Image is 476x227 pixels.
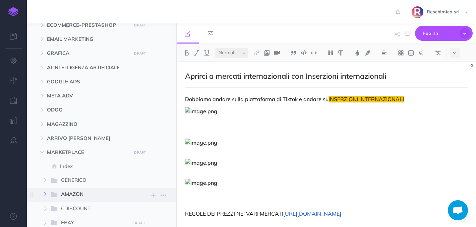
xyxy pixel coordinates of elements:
img: Create table button [408,50,414,56]
span: ECOMMERCE-PRESTASHOP [47,21,128,29]
small: DRAFT [134,150,146,155]
img: Paragraph button [338,50,344,56]
img: Underline button [204,50,210,56]
a: [URL][DOMAIN_NAME] [283,210,341,217]
img: Link button [254,50,260,56]
img: Bold button [184,50,190,56]
img: image.png [185,179,217,187]
img: image.png [185,139,217,147]
button: DRAFT [132,50,148,57]
img: image.png [185,107,217,115]
span: MARKETPLACE [47,148,128,156]
small: DRAFT [134,51,146,56]
button: DRAFT [132,149,148,156]
img: Add video button [274,50,280,56]
span: INSERZIONI INTERNAZIONALI [329,96,404,102]
span: AMAZON [61,190,126,199]
span: GRAFICA [47,49,128,57]
span: EMAIL MARKETING [47,35,128,43]
span: ODOO [47,106,128,114]
small: DRAFT [134,23,146,27]
p: REGOLE DEI PREZZI NEI VARI MERCATI [185,210,468,218]
img: Text background color button [364,50,370,56]
span: AI INTELLIGENZA ARTIFICIALE [47,64,128,72]
small: DRAFT [133,221,145,225]
img: Inline code button [311,50,317,55]
span: Index [60,162,136,170]
img: Code block button [301,50,307,55]
img: Blockquote button [291,50,297,56]
button: Publish [415,26,473,41]
img: Text color button [354,50,360,56]
span: MAGAZZINO [47,120,128,128]
img: Italic button [194,50,200,56]
span: CDISCOUNT [61,205,126,213]
img: SYa4djqk1Oq5LKxmPekz2tk21Z5wK9RqXEiubV6a.png [412,6,423,18]
button: DRAFT [132,21,148,29]
button: DRAFT [131,219,147,227]
span: Publish [423,28,456,39]
h2: Aprirci a mercati internazionali con Inserzioni internazionali [185,72,468,80]
img: Callout dropdown menu button [418,50,424,56]
span: GOOGLE ADS [47,78,128,86]
img: Headings dropdown button [328,50,334,56]
span: Reschimica srl [423,9,463,15]
a: Aprire la chat [448,200,468,220]
img: image.png [185,159,217,167]
span: META ADV [47,92,128,100]
img: Add image button [264,50,270,56]
img: Clear styles button [435,50,441,56]
p: Dobbiamo andare sulla piattaforma di Tiktok e andare su [185,95,468,103]
span: GENERICO [61,176,126,185]
span: ARRIVO [PERSON_NAME] [47,134,128,142]
img: logo-mark.svg [8,7,18,16]
img: Alignment dropdown menu button [381,50,387,56]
